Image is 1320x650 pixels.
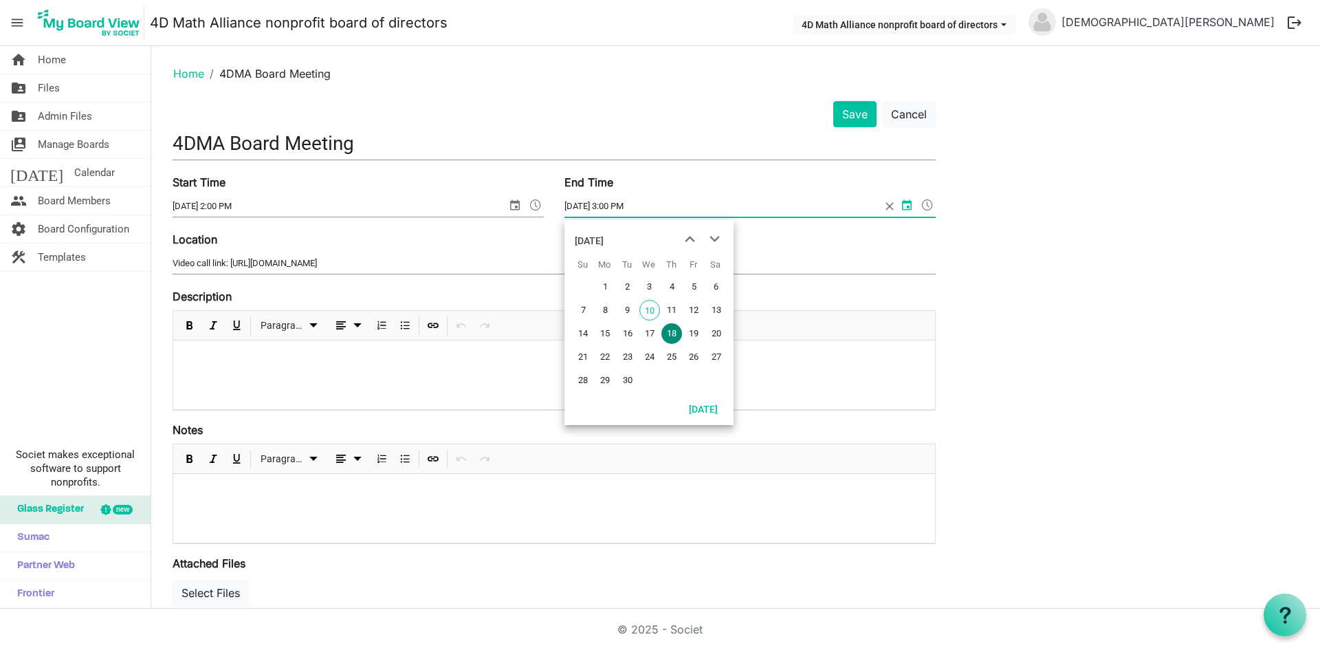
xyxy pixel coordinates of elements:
[204,65,331,82] li: 4DMA Board Meeting
[617,370,638,391] span: Tuesday, September 30, 2025
[10,102,27,130] span: folder_shared
[373,451,391,468] button: Numbered List
[173,231,217,248] label: Location
[173,127,936,160] input: Title
[261,451,305,468] span: Paragraph
[204,451,223,468] button: Italic
[595,347,615,367] span: Monday, September 22, 2025
[1280,8,1309,37] button: logout
[10,74,27,102] span: folder_shared
[10,552,75,580] span: Partner Web
[617,277,638,297] span: Tuesday, September 2, 2025
[595,300,615,321] span: Monday, September 8, 2025
[661,277,682,297] span: Thursday, September 4, 2025
[328,317,368,334] button: dropdownbutton
[38,243,86,271] span: Templates
[573,323,593,344] span: Sunday, September 14, 2025
[680,399,727,418] button: Today
[181,317,199,334] button: Bold
[38,74,60,102] span: Files
[660,254,682,275] th: Th
[705,254,727,275] th: Sa
[564,174,613,191] label: End Time
[38,46,66,74] span: Home
[706,300,727,321] span: Saturday, September 13, 2025
[181,451,199,468] button: Bold
[178,444,201,473] div: Bold
[616,254,638,275] th: Tu
[661,323,682,344] span: Thursday, September 18, 2025
[1028,8,1056,36] img: no-profile-picture.svg
[38,187,111,215] span: Board Members
[204,317,223,334] button: Italic
[639,323,660,344] span: Wednesday, September 17, 2025
[595,323,615,344] span: Monday, September 15, 2025
[396,451,415,468] button: Bulleted List
[150,9,448,36] a: 4D Math Alliance nonprofit board of directors
[573,300,593,321] span: Sunday, September 7, 2025
[617,622,703,636] a: © 2025 - Societ
[682,254,704,275] th: Fr
[575,227,604,254] div: title
[10,215,27,243] span: settings
[638,254,660,275] th: We
[201,311,225,340] div: Italic
[617,300,638,321] span: Tuesday, September 9, 2025
[424,451,443,468] button: Insert Link
[683,300,704,321] span: Friday, September 12, 2025
[228,451,246,468] button: Underline
[882,101,936,127] button: Cancel
[10,131,27,158] span: switch_account
[74,159,115,186] span: Calendar
[253,444,326,473] div: Formats
[256,317,324,334] button: Paragraph dropdownbutton
[424,317,443,334] button: Insert Link
[225,444,248,473] div: Underline
[706,277,727,297] span: Saturday, September 6, 2025
[660,322,682,345] td: Thursday, September 18, 2025
[173,174,225,191] label: Start Time
[10,243,27,271] span: construction
[421,444,445,473] div: Insert Link
[370,311,393,340] div: Numbered List
[683,323,704,344] span: Friday, September 19, 2025
[10,46,27,74] span: home
[661,347,682,367] span: Thursday, September 25, 2025
[328,451,368,468] button: dropdownbutton
[571,254,593,275] th: Su
[261,317,305,334] span: Paragraph
[173,422,203,438] label: Notes
[677,227,702,252] button: previous month
[507,196,523,214] span: select
[10,159,63,186] span: [DATE]
[595,370,615,391] span: Monday, September 29, 2025
[639,347,660,367] span: Wednesday, September 24, 2025
[393,311,417,340] div: Bulleted List
[225,311,248,340] div: Underline
[34,6,144,40] img: My Board View Logo
[393,444,417,473] div: Bulleted List
[256,451,324,468] button: Paragraph dropdownbutton
[10,524,49,552] span: Sumac
[34,6,150,40] a: My Board View Logo
[396,317,415,334] button: Bulleted List
[683,347,704,367] span: Friday, September 26, 2025
[38,131,109,158] span: Manage Boards
[173,580,249,606] button: Select Files
[201,444,225,473] div: Italic
[881,196,899,217] span: close
[4,10,30,36] span: menu
[617,323,638,344] span: Tuesday, September 16, 2025
[573,347,593,367] span: Sunday, September 21, 2025
[706,347,727,367] span: Saturday, September 27, 2025
[683,277,704,297] span: Friday, September 5, 2025
[702,227,727,252] button: next month
[573,370,593,391] span: Sunday, September 28, 2025
[228,317,246,334] button: Underline
[595,277,615,297] span: Monday, September 1, 2025
[326,311,371,340] div: Alignments
[6,448,144,489] span: Societ makes exceptional software to support nonprofits.
[10,581,54,608] span: Frontier
[593,254,615,275] th: Mo
[833,101,877,127] button: Save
